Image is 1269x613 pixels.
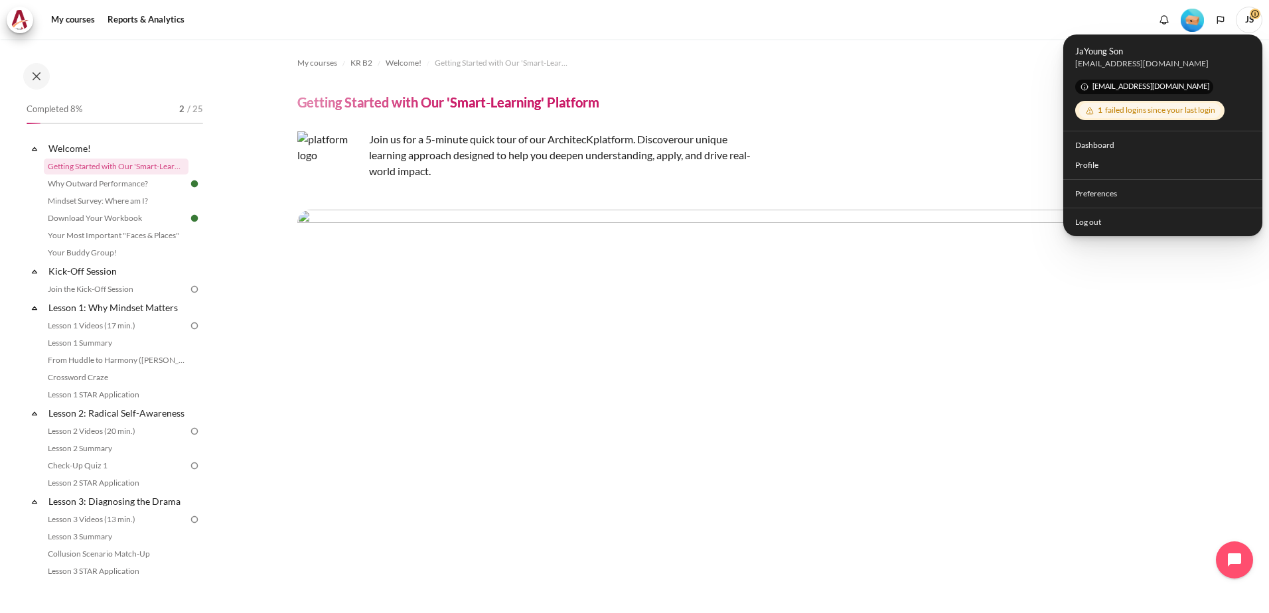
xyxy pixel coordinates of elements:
span: My courses [297,57,337,69]
img: To do [188,283,200,295]
a: Lesson 1 Videos (17 min.) [44,318,188,334]
a: My courses [46,7,100,33]
a: Why Outward Performance? [44,176,188,192]
img: Done [188,178,200,190]
a: Your Most Important "Faces & Places" [44,228,188,243]
span: Collapse [28,407,41,420]
span: JaYoung Son [1075,44,1251,58]
a: Mindset Survey: Where am I? [44,193,188,209]
a: Crossword Craze [44,370,188,385]
a: Reports & Analytics [103,7,189,33]
div: Level #1 [1181,7,1204,32]
a: Dashboard [1067,135,1259,155]
a: Lesson 2: Radical Self-Awareness [46,404,188,422]
a: Welcome! [46,139,188,157]
img: To do [188,460,200,472]
span: Completed 8% [27,103,82,116]
a: Lesson 3: Diagnosing the Drama [46,492,188,510]
span: JS [1236,7,1262,33]
a: Check-Up Quiz 1 [44,458,188,474]
a: Lesson 1 STAR Application [44,387,188,403]
a: Lesson 1 Summary [44,335,188,351]
a: Lesson 2 Summary [44,441,188,456]
a: Collusion Scenario Match-Up [44,546,188,562]
span: 2 [179,103,185,116]
h4: Getting Started with Our 'Smart-Learning' Platform [297,94,599,111]
button: Languages [1211,10,1231,30]
img: Level #1 [1181,9,1204,32]
img: Architeck [11,10,29,30]
a: Getting Started with Our 'Smart-Learning' Platform [44,159,188,174]
a: Welcome! [386,55,421,71]
img: To do [188,425,200,437]
a: Lesson 3 STAR Application [44,563,188,579]
a: Your Buddy Group! [44,245,188,261]
a: Architeck Architeck [7,7,40,33]
span: KR B2 [350,57,372,69]
a: Preferences [1067,184,1259,204]
span: Welcome! [386,57,421,69]
div: failed logins since your last login [1079,103,1221,118]
a: Join the Kick-Off Session [44,281,188,297]
span: Collapse [28,301,41,314]
div: Show notification window with no new notifications [1154,10,1174,30]
a: Kick-Off Session [46,262,188,280]
a: Lesson 3 Videos (13 min.) [44,511,188,527]
div: jyson@zuelligpharma.com [1075,58,1251,70]
a: Getting Started with Our 'Smart-Learning' Platform [435,55,567,71]
span: Collapse [28,265,41,278]
div: User menu [1063,34,1262,236]
a: Lesson 1: Why Mindset Matters [46,299,188,316]
p: Join us for a 5-minute quick tour of our ArchitecK platform. Discover [297,131,762,179]
span: [EMAIL_ADDRESS][DOMAIN_NAME] [1075,80,1213,94]
span: our unique learning approach designed to help you deepen understanding, apply, and drive real-wor... [369,133,751,177]
img: To do [188,513,200,525]
a: Lesson 3 Summary [44,529,188,545]
a: From Huddle to Harmony ([PERSON_NAME]'s Story) [44,352,188,368]
a: Profile [1067,155,1259,176]
img: To do [188,320,200,332]
span: . [369,133,751,177]
span: / 25 [187,103,203,116]
a: My courses [297,55,337,71]
span: Collapse [28,495,41,508]
a: KR B2 [350,55,372,71]
nav: Navigation bar [297,52,1175,74]
a: Level #1 [1175,7,1209,32]
a: Log out [1067,212,1259,232]
a: Lesson 2 STAR Application [44,475,188,491]
a: Lesson 2 Videos (20 min.) [44,423,188,439]
div: 8% [27,123,40,124]
img: platform logo [297,131,364,197]
a: Download Your Workbook [44,210,188,226]
span: 1 [1098,105,1102,115]
a: User menu [1236,7,1262,33]
span: Collapse [28,142,41,155]
img: Done [188,212,200,224]
span: Getting Started with Our 'Smart-Learning' Platform [435,57,567,69]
